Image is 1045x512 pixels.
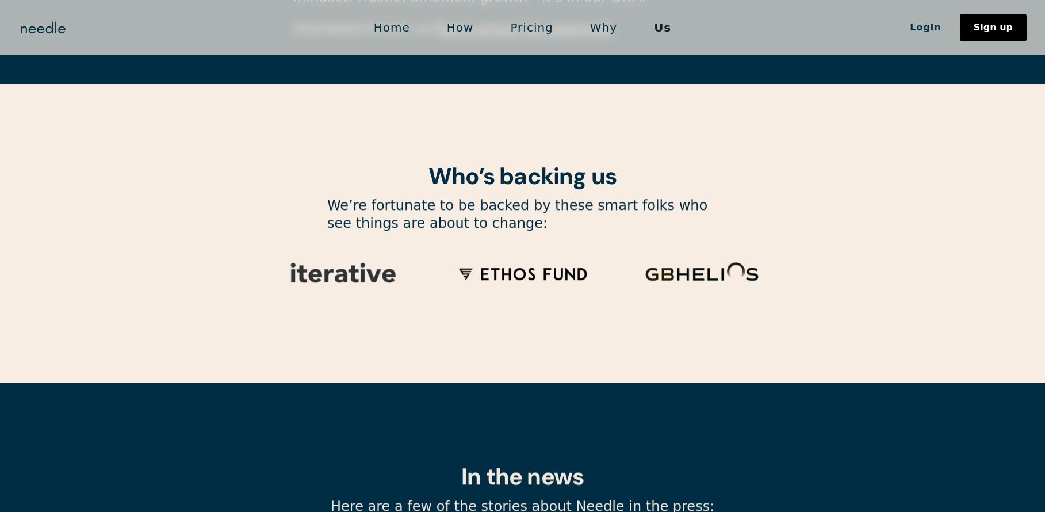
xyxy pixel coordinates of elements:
a: Us [636,16,690,40]
div: Sign up [974,23,1013,32]
a: How [428,16,492,40]
a: Login [891,18,960,37]
a: Pricing [492,16,571,40]
h2: In the news [461,463,584,491]
a: Sign up [960,14,1027,41]
a: Home [355,16,428,40]
a: Why [572,16,636,40]
h2: Who’s backing us [428,162,617,190]
p: We’re fortunate to be backed by these smart folks who see things are about to change: [327,197,718,232]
